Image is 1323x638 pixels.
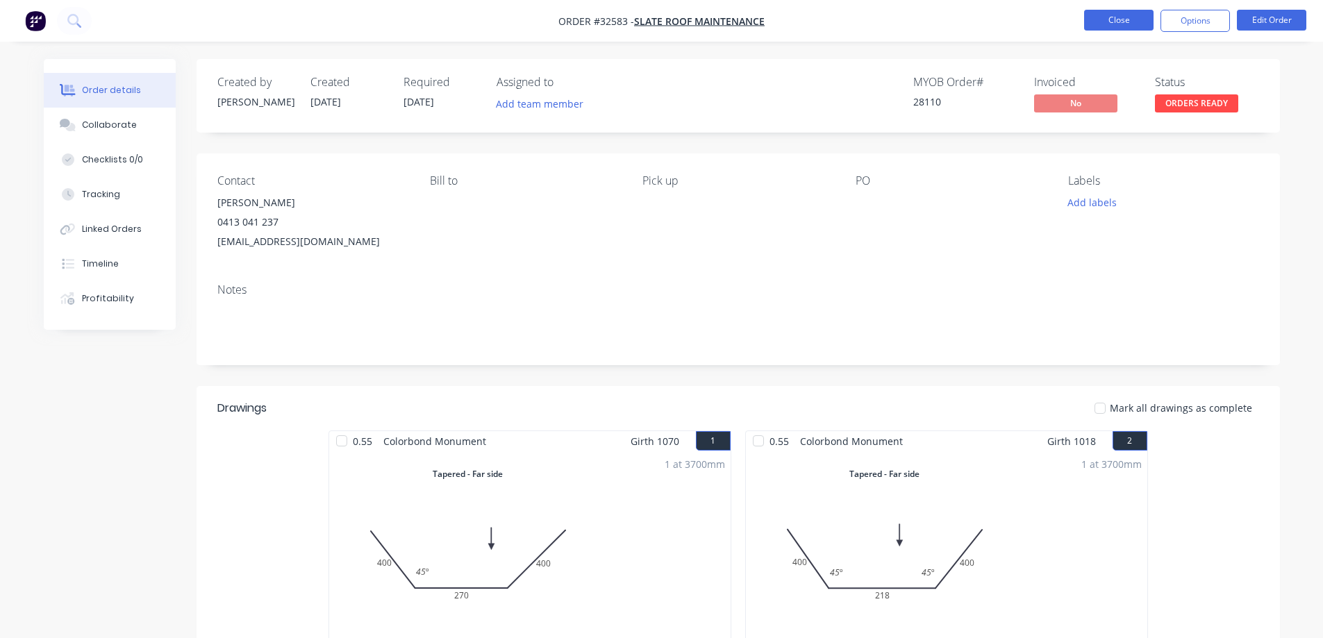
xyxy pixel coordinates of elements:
div: Order details [82,84,141,96]
div: 1 at 3700mm [665,457,725,471]
div: Created by [217,76,294,89]
div: Bill to [430,174,620,187]
div: Linked Orders [82,223,142,235]
div: Labels [1068,174,1258,187]
div: [EMAIL_ADDRESS][DOMAIN_NAME] [217,232,408,251]
div: Assigned to [497,76,635,89]
div: Invoiced [1034,76,1138,89]
button: 1 [696,431,731,451]
div: PO [856,174,1046,187]
span: Girth 1018 [1047,431,1096,451]
span: [DATE] [403,95,434,108]
div: Checklists 0/0 [82,153,143,166]
div: Tracking [82,188,120,201]
span: Colorbond Monument [794,431,908,451]
span: Mark all drawings as complete [1110,401,1252,415]
button: Tracking [44,177,176,212]
img: Factory [25,10,46,31]
div: Profitability [82,292,134,305]
span: Girth 1070 [631,431,679,451]
a: SLATE ROOF MAINTENANCE [634,15,765,28]
button: Edit Order [1237,10,1306,31]
div: 1 at 3700mm [1081,457,1142,471]
div: Created [310,76,387,89]
button: Order details [44,73,176,108]
div: Contact [217,174,408,187]
div: Pick up [642,174,833,187]
button: Collaborate [44,108,176,142]
div: Notes [217,283,1259,296]
span: Colorbond Monument [378,431,492,451]
span: 0.55 [347,431,378,451]
button: 2 [1113,431,1147,451]
div: MYOB Order # [913,76,1017,89]
span: [DATE] [310,95,341,108]
button: Add labels [1060,193,1124,212]
div: Status [1155,76,1259,89]
div: Required [403,76,480,89]
button: Timeline [44,246,176,281]
button: Close [1084,10,1154,31]
div: [PERSON_NAME] [217,94,294,109]
span: No [1034,94,1117,112]
span: 0.55 [764,431,794,451]
div: [PERSON_NAME]0413 041 237[EMAIL_ADDRESS][DOMAIN_NAME] [217,193,408,251]
div: Collaborate [82,119,137,131]
div: [PERSON_NAME] [217,193,408,212]
button: Profitability [44,281,176,316]
div: 0413 041 237 [217,212,408,232]
button: Add team member [497,94,591,113]
div: Timeline [82,258,119,270]
div: 28110 [913,94,1017,109]
div: Drawings [217,400,267,417]
button: Add team member [488,94,590,113]
button: ORDERS READY [1155,94,1238,115]
button: Options [1160,10,1230,32]
button: Checklists 0/0 [44,142,176,177]
button: Linked Orders [44,212,176,246]
span: Order #32583 - [558,15,634,28]
span: ORDERS READY [1155,94,1238,112]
